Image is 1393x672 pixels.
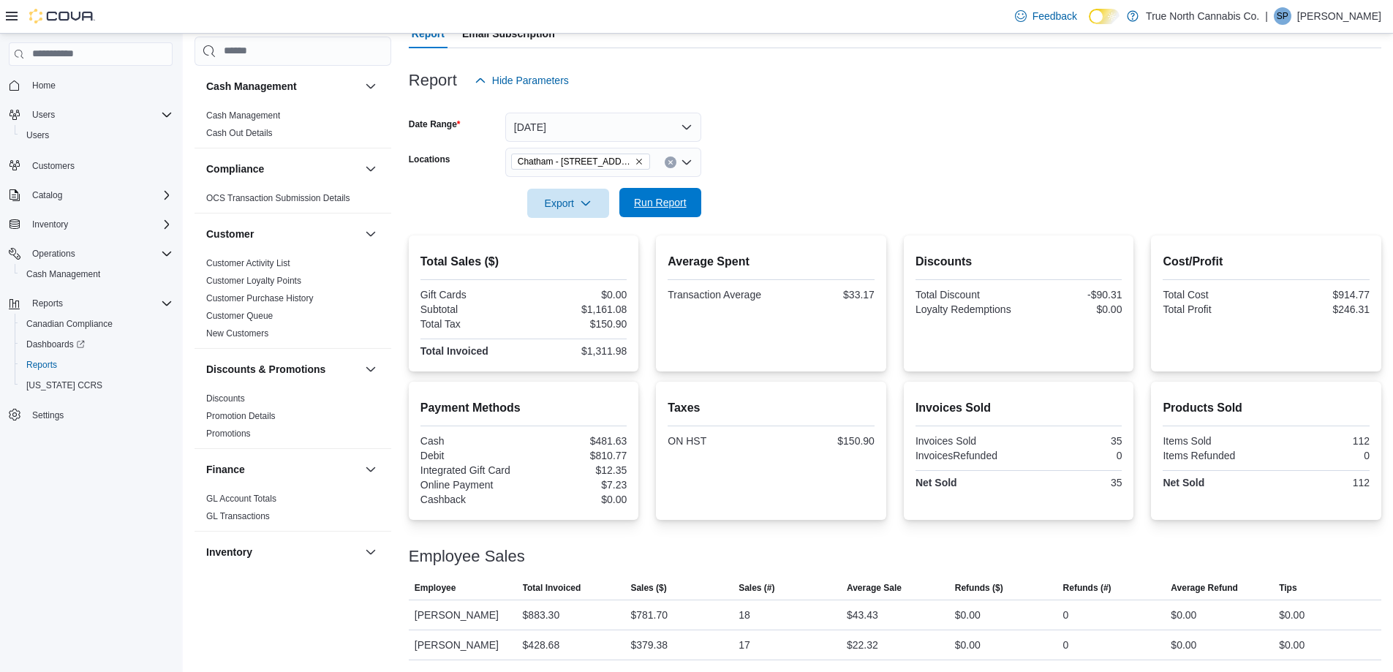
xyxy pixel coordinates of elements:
button: Run Report [619,188,701,217]
button: [DATE] [505,113,701,142]
span: Canadian Compliance [20,315,173,333]
button: Discounts & Promotions [362,360,380,378]
button: Canadian Compliance [15,314,178,334]
a: Dashboards [15,334,178,355]
button: Users [15,125,178,146]
span: Refunds ($) [955,582,1003,594]
div: $7.23 [526,479,627,491]
div: Items Refunded [1163,450,1263,461]
a: Discounts [206,393,245,404]
span: Employee [415,582,456,594]
button: Inventory [26,216,74,233]
span: Hide Parameters [492,73,569,88]
div: Cash [420,435,521,447]
h3: Cash Management [206,79,297,94]
button: Users [26,106,61,124]
span: Dark Mode [1089,24,1090,25]
button: Home [3,75,178,96]
button: Finance [362,461,380,478]
div: 17 [739,636,750,654]
div: 0 [1022,450,1122,461]
span: Home [26,76,173,94]
button: Clear input [665,156,676,168]
button: Inventory [3,214,178,235]
span: Reports [26,295,173,312]
a: Cash Out Details [206,128,273,138]
span: Cash Management [206,110,280,121]
div: 35 [1022,477,1122,488]
span: Customer Purchase History [206,292,314,304]
div: Gift Cards [420,289,521,301]
a: Users [20,127,55,144]
a: GL Transactions [206,511,270,521]
span: Dashboards [20,336,173,353]
span: Settings [32,409,64,421]
a: [US_STATE] CCRS [20,377,108,394]
h2: Products Sold [1163,399,1370,417]
h3: Inventory [206,545,252,559]
strong: Net Sold [916,477,957,488]
span: Reports [26,359,57,371]
div: 112 [1269,477,1370,488]
span: Operations [26,245,173,263]
div: $0.00 [1279,636,1305,654]
h3: Employee Sales [409,548,525,565]
div: $1,161.08 [526,303,627,315]
h3: Finance [206,462,245,477]
div: $0.00 [1022,303,1122,315]
div: $781.70 [630,606,668,624]
span: [US_STATE] CCRS [26,380,102,391]
button: Customer [362,225,380,243]
span: Chatham - [STREET_ADDRESS] [518,154,632,169]
div: $12.35 [526,464,627,476]
button: Compliance [362,160,380,178]
span: Reports [20,356,173,374]
div: $33.17 [774,289,875,301]
span: OCS Transaction Submission Details [206,192,350,204]
span: Operations [32,248,75,260]
button: Open list of options [681,156,692,168]
div: ON HST [668,435,768,447]
span: Run Report [634,195,687,210]
a: Dashboards [20,336,91,353]
div: 112 [1269,435,1370,447]
div: 0 [1063,606,1069,624]
span: Cash Out Details [206,127,273,139]
button: Customer [206,227,359,241]
div: $1,311.98 [526,345,627,357]
span: Cash Management [20,265,173,283]
div: 35 [1022,435,1122,447]
a: Promotions [206,429,251,439]
button: Inventory [362,543,380,561]
button: Catalog [26,186,68,204]
button: Reports [26,295,69,312]
div: $810.77 [526,450,627,461]
span: Users [32,109,55,121]
div: Compliance [195,189,391,213]
button: Discounts & Promotions [206,362,359,377]
div: Steven Park [1274,7,1291,25]
div: Loyalty Redemptions [916,303,1016,315]
span: Dashboards [26,339,85,350]
div: $0.00 [526,289,627,301]
span: Users [20,127,173,144]
button: Customers [3,154,178,175]
div: $43.43 [847,606,878,624]
button: Cash Management [15,264,178,284]
button: Settings [3,404,178,426]
div: $379.38 [630,636,668,654]
strong: Net Sold [1163,477,1204,488]
span: Home [32,80,56,91]
a: Home [26,77,61,94]
span: Washington CCRS [20,377,173,394]
div: $0.00 [955,636,981,654]
h3: Compliance [206,162,264,176]
h3: Report [409,72,457,89]
span: Inventory [32,219,68,230]
strong: Total Invoiced [420,345,488,357]
span: Chatham - 85 King St W [511,154,650,170]
h2: Cost/Profit [1163,253,1370,271]
span: Discounts [206,393,245,404]
h3: Customer [206,227,254,241]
